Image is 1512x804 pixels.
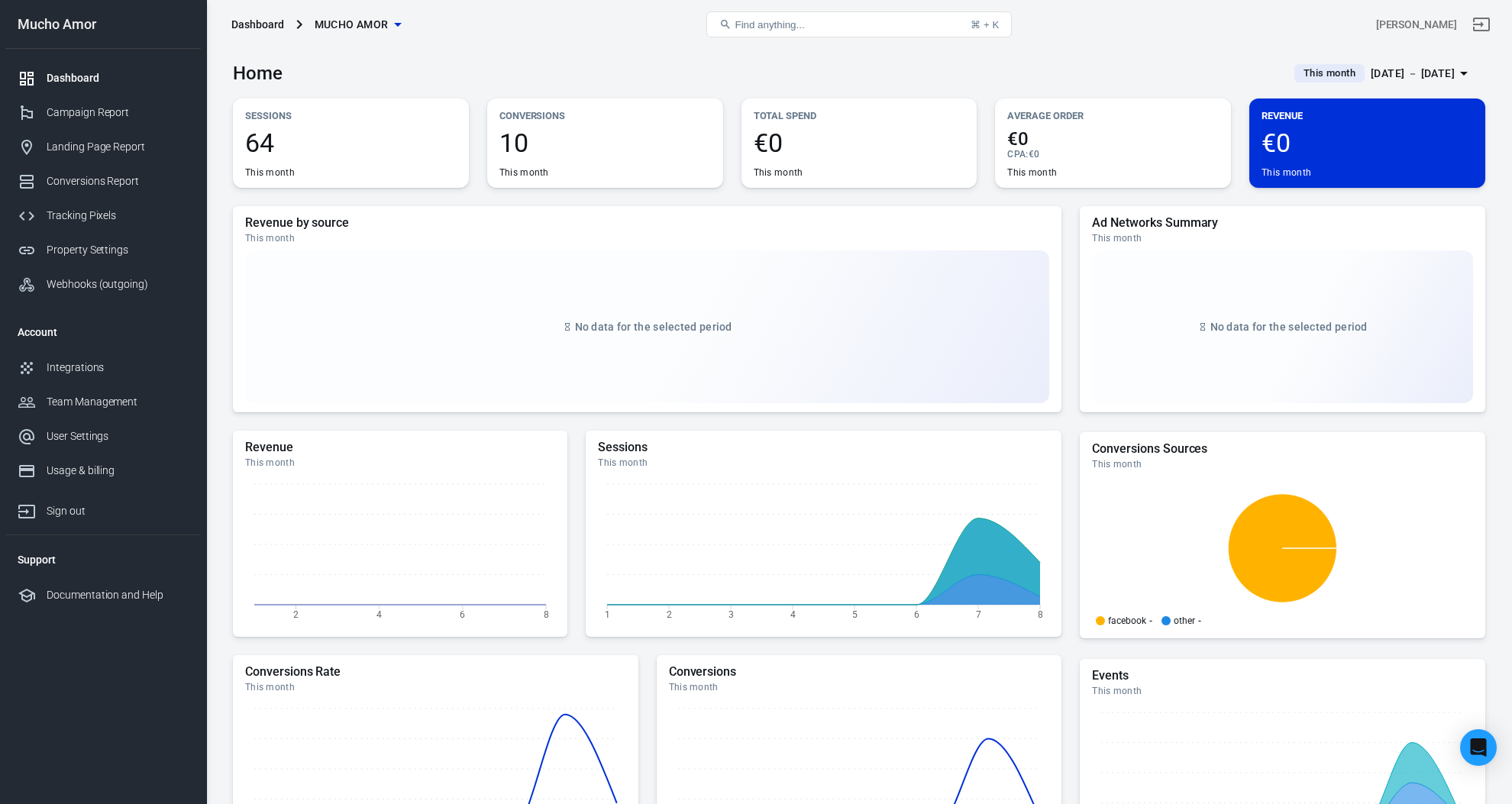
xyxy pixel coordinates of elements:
a: Team Management [5,385,201,419]
span: 64 [245,130,457,156]
a: Sign out [5,488,201,528]
h5: Sessions [598,440,1049,455]
div: Property Settings [47,242,189,258]
a: Landing Page Report [5,130,201,164]
div: This month [1092,232,1473,244]
h5: Ad Networks Summary [1092,215,1473,231]
div: Account id: yzmGGMyF [1376,17,1457,33]
span: Find anything... [735,19,804,31]
tspan: 1 [605,609,610,619]
tspan: 4 [376,609,382,619]
p: facebook [1108,616,1146,625]
div: This month [245,166,295,179]
tspan: 2 [293,609,299,619]
div: This month [1092,685,1473,697]
div: This month [245,681,626,693]
a: Integrations [5,350,201,385]
div: Integrations [47,360,189,376]
span: - [1149,616,1152,625]
div: This month [1262,166,1311,179]
a: Property Settings [5,233,201,267]
div: This month [245,457,555,469]
a: Usage & billing [5,454,201,488]
a: Sign out [1463,6,1500,43]
span: CPA : [1007,149,1028,160]
p: Total Spend [754,108,965,124]
p: Conversions [499,108,711,124]
div: This month [669,681,1050,693]
div: User Settings [47,428,189,444]
span: €0 [1007,130,1219,148]
a: Tracking Pixels [5,199,201,233]
div: This month [598,457,1049,469]
tspan: 6 [460,609,465,619]
div: Webhooks (outgoing) [47,276,189,292]
div: Mucho Amor [5,18,201,31]
h5: Conversions Sources [1092,441,1473,457]
div: Team Management [47,394,189,410]
div: Conversions Report [47,173,189,189]
span: 10 [499,130,711,156]
li: Support [5,541,201,578]
tspan: 4 [790,609,796,619]
div: Landing Page Report [47,139,189,155]
li: Account [5,314,201,350]
div: Sign out [47,503,189,519]
button: This month[DATE] － [DATE] [1282,61,1485,86]
span: €0 [754,130,965,156]
tspan: 6 [914,609,919,619]
div: Tracking Pixels [47,208,189,224]
h5: Revenue by source [245,215,1049,231]
span: Mucho Amor [315,15,389,34]
div: [DATE] － [DATE] [1371,64,1455,83]
h5: Conversions [669,664,1050,680]
p: Sessions [245,108,457,124]
p: Revenue [1262,108,1473,124]
h5: Events [1092,668,1473,683]
span: No data for the selected period [1210,321,1368,333]
span: - [1198,616,1201,625]
span: €0 [1262,130,1473,156]
div: This month [1007,166,1057,179]
div: This month [754,166,803,179]
button: Mucho Amor [309,11,407,39]
p: other [1174,616,1195,625]
div: Dashboard [47,70,189,86]
tspan: 3 [729,609,734,619]
tspan: 8 [1038,609,1043,619]
tspan: 8 [544,609,549,619]
span: No data for the selected period [575,321,732,333]
div: ⌘ + K [971,19,999,31]
div: Usage & billing [47,463,189,479]
div: Documentation and Help [47,587,189,603]
tspan: 5 [852,609,858,619]
p: Average Order [1007,108,1219,124]
div: This month [1092,458,1473,470]
span: This month [1297,66,1362,81]
div: This month [245,232,1049,244]
tspan: 7 [976,609,981,619]
a: Dashboard [5,61,201,95]
button: Find anything...⌘ + K [706,11,1012,37]
h5: Revenue [245,440,555,455]
tspan: 2 [667,609,672,619]
h3: Home [233,63,283,84]
a: Campaign Report [5,95,201,130]
a: Conversions Report [5,164,201,199]
a: Webhooks (outgoing) [5,267,201,302]
div: Dashboard [231,17,284,32]
div: This month [499,166,549,179]
div: Campaign Report [47,105,189,121]
h5: Conversions Rate [245,664,626,680]
div: Open Intercom Messenger [1460,729,1497,766]
a: User Settings [5,419,201,454]
span: €0 [1029,149,1039,160]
